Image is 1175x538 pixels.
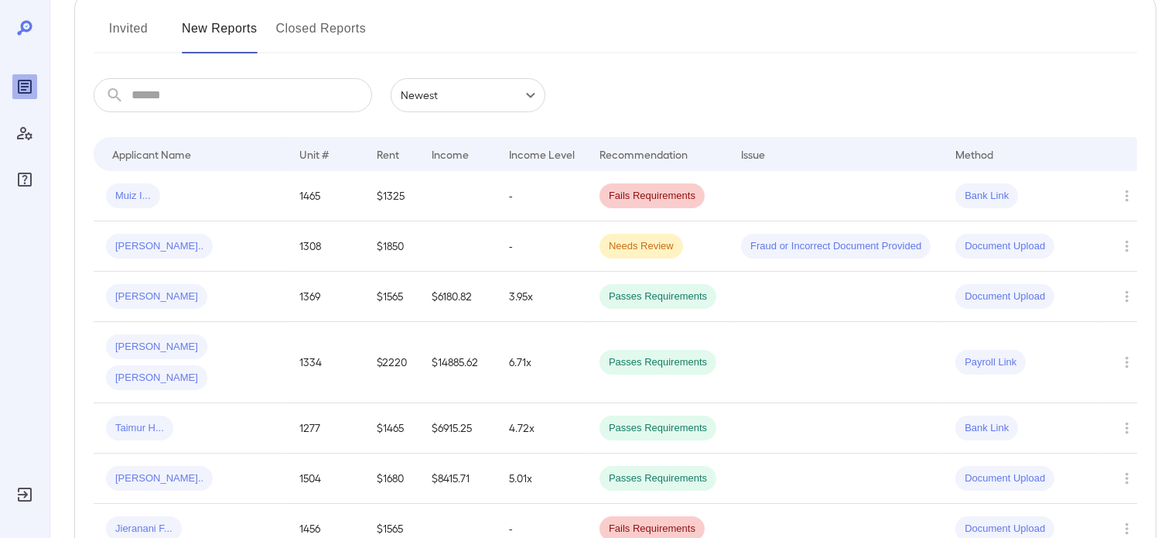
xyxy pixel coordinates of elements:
button: Row Actions [1115,234,1139,259]
td: 6.71x [497,322,587,403]
div: Income Level [509,145,575,163]
span: Needs Review [599,239,683,254]
div: Newest [391,78,545,112]
span: Payroll Link [955,355,1026,370]
button: Row Actions [1115,183,1139,208]
div: Income [432,145,469,163]
div: Recommendation [599,145,688,163]
button: Row Actions [1115,284,1139,309]
span: Document Upload [955,471,1054,486]
span: [PERSON_NAME].. [106,239,213,254]
td: 5.01x [497,454,587,504]
td: 1504 [287,454,364,504]
span: [PERSON_NAME] [106,290,207,304]
td: $1465 [364,403,419,454]
div: Applicant Name [112,145,191,163]
td: - [497,171,587,221]
td: $1565 [364,272,419,322]
div: FAQ [12,167,37,192]
span: Fails Requirements [599,189,705,204]
span: [PERSON_NAME].. [106,471,213,486]
span: Bank Link [955,189,1018,204]
span: Passes Requirements [599,355,716,370]
span: Fraud or Incorrect Document Provided [741,239,931,254]
span: Passes Requirements [599,421,716,436]
div: Unit # [299,145,329,163]
td: 1369 [287,272,364,322]
td: $6915.25 [419,403,497,454]
div: Issue [741,145,766,163]
td: 4.72x [497,403,587,454]
span: Fails Requirements [599,522,705,536]
span: Taimur H... [106,421,173,436]
td: 1277 [287,403,364,454]
button: Invited [94,16,163,53]
td: 1308 [287,221,364,272]
span: Jieranani F... [106,522,182,536]
td: $8415.71 [419,454,497,504]
span: Muiz I... [106,189,160,204]
td: $14885.62 [419,322,497,403]
div: Method [955,145,993,163]
td: $2220 [364,322,419,403]
button: New Reports [182,16,258,53]
td: 1334 [287,322,364,403]
div: Reports [12,74,37,99]
td: 3.95x [497,272,587,322]
span: Document Upload [955,239,1054,254]
td: $1680 [364,454,419,504]
span: Bank Link [955,421,1018,436]
div: Log Out [12,482,37,507]
span: [PERSON_NAME] [106,371,207,386]
button: Row Actions [1115,350,1139,375]
span: Passes Requirements [599,471,716,486]
td: - [497,221,587,272]
button: Closed Reports [276,16,367,53]
td: $1325 [364,171,419,221]
span: Document Upload [955,522,1054,536]
td: $1850 [364,221,419,272]
span: Passes Requirements [599,290,716,304]
td: $6180.82 [419,272,497,322]
button: Row Actions [1115,416,1139,440]
span: [PERSON_NAME] [106,340,207,355]
div: Manage Users [12,121,37,146]
td: 1465 [287,171,364,221]
button: Row Actions [1115,466,1139,491]
div: Rent [377,145,401,163]
span: Document Upload [955,290,1054,304]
